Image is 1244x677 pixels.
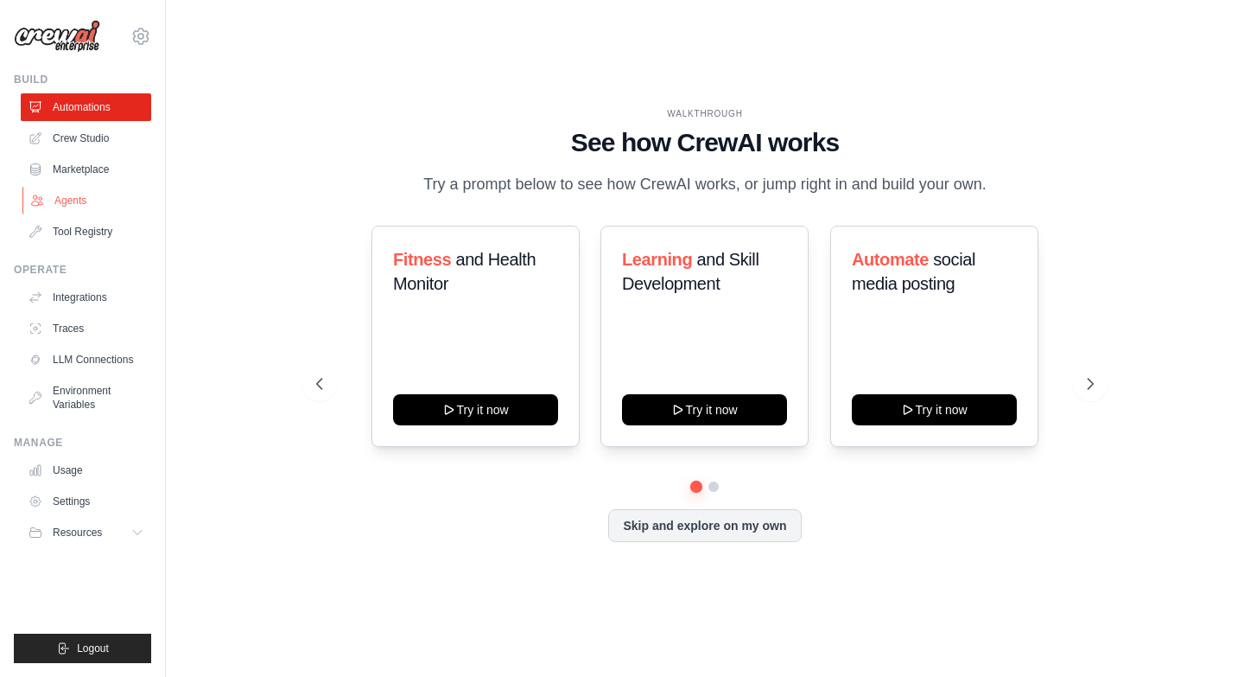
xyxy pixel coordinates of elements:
span: Resources [53,526,102,540]
a: Settings [21,488,151,515]
span: Logout [77,642,109,655]
span: Fitness [393,250,451,269]
button: Try it now [393,394,558,425]
a: Traces [21,315,151,342]
a: Automations [21,93,151,121]
a: LLM Connections [21,346,151,374]
a: Integrations [21,284,151,311]
a: Usage [21,457,151,484]
span: Learning [622,250,692,269]
img: Logo [14,20,100,53]
div: Build [14,73,151,86]
a: Marketplace [21,156,151,183]
span: social media posting [852,250,975,293]
span: and Health Monitor [393,250,536,293]
button: Try it now [852,394,1017,425]
iframe: Chat Widget [1158,594,1244,677]
div: Operate [14,263,151,277]
h1: See how CrewAI works [316,127,1093,158]
button: Try it now [622,394,787,425]
span: and Skill Development [622,250,758,293]
button: Resources [21,519,151,546]
div: WALKTHROUGH [316,107,1093,120]
p: Try a prompt below to see how CrewAI works, or jump right in and build your own. [415,172,995,197]
div: Manage [14,436,151,450]
a: Tool Registry [21,218,151,246]
span: Automate [852,250,929,269]
button: Logout [14,634,151,663]
a: Crew Studio [21,125,151,152]
a: Environment Variables [21,377,151,418]
a: Agents [22,187,153,214]
button: Skip and explore on my own [608,509,801,542]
